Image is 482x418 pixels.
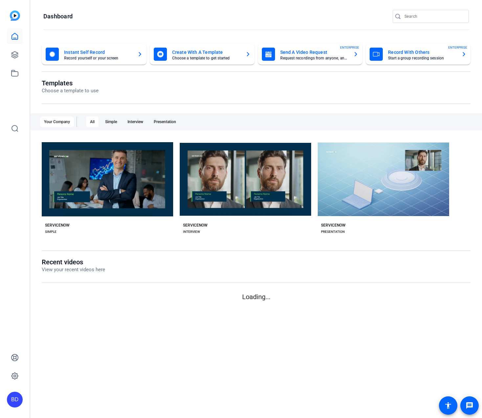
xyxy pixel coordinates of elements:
img: blue-gradient.svg [10,11,20,21]
h1: Dashboard [43,12,73,20]
div: PRESENTATION [321,229,345,234]
p: View your recent videos here [42,266,105,274]
h1: Recent videos [42,258,105,266]
mat-card-title: Create With A Template [172,48,240,56]
p: Loading... [42,292,471,302]
button: Record With OthersStart a group recording sessionENTERPRISE [366,44,471,65]
mat-icon: message [466,402,473,409]
mat-card-subtitle: Start a group recording session [388,56,456,60]
mat-card-subtitle: Record yourself or your screen [64,56,132,60]
div: BD [7,392,23,407]
button: Send A Video RequestRequest recordings from anyone, anywhereENTERPRISE [258,44,363,65]
div: Simple [101,117,121,127]
mat-card-title: Send A Video Request [280,48,348,56]
div: Presentation [150,117,180,127]
mat-card-subtitle: Choose a template to get started [172,56,240,60]
div: SERVICENOW [45,223,70,228]
mat-card-title: Record With Others [388,48,456,56]
h1: Templates [42,79,99,87]
div: SERVICENOW [321,223,346,228]
span: ENTERPRISE [340,45,359,50]
input: Search [404,12,464,20]
div: Your Company [40,117,74,127]
div: INTERVIEW [183,229,200,234]
div: SERVICENOW [183,223,208,228]
span: ENTERPRISE [448,45,467,50]
mat-card-title: Instant Self Record [64,48,132,56]
button: Create With A TemplateChoose a template to get started [150,44,255,65]
p: Choose a template to use [42,87,99,95]
button: Instant Self RecordRecord yourself or your screen [42,44,147,65]
div: All [86,117,99,127]
div: Interview [124,117,147,127]
mat-icon: accessibility [444,402,452,409]
mat-card-subtitle: Request recordings from anyone, anywhere [280,56,348,60]
div: SIMPLE [45,229,57,234]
